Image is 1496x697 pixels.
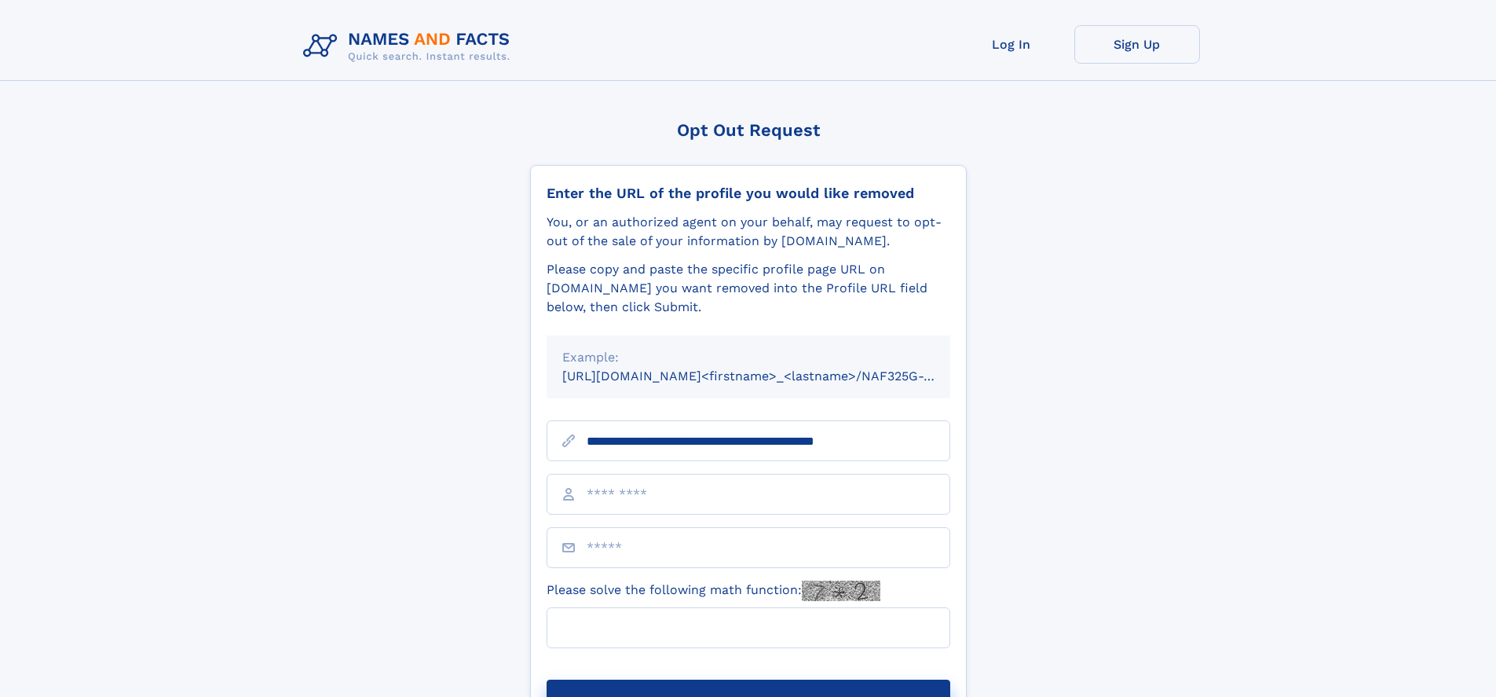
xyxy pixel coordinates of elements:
img: Logo Names and Facts [297,25,523,68]
div: Opt Out Request [530,120,967,140]
label: Please solve the following math function: [547,581,880,601]
a: Log In [949,25,1074,64]
a: Sign Up [1074,25,1200,64]
div: Please copy and paste the specific profile page URL on [DOMAIN_NAME] you want removed into the Pr... [547,260,950,317]
div: Enter the URL of the profile you would like removed [547,185,950,202]
small: [URL][DOMAIN_NAME]<firstname>_<lastname>/NAF325G-xxxxxxxx [562,369,980,383]
div: You, or an authorized agent on your behalf, may request to opt-out of the sale of your informatio... [547,213,950,251]
div: Example: [562,348,935,367]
